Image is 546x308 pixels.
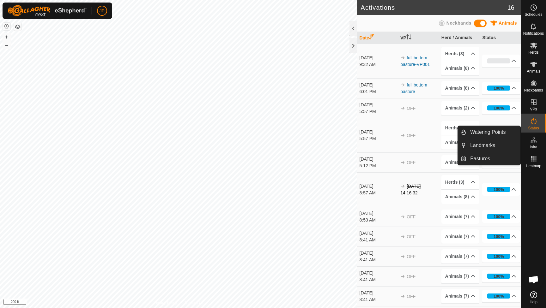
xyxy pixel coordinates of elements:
div: 8:53 AM [360,217,397,223]
p-accordion-header: 100% [482,183,520,196]
span: OFF [407,234,416,239]
th: VP [398,32,439,44]
div: 100% [487,254,510,259]
img: arrow [400,82,405,87]
li: Pastures [458,152,520,165]
span: Help [530,300,537,304]
div: 100% [494,234,504,240]
span: 16 [507,3,514,12]
p-accordion-header: Animals (7) [441,229,479,244]
div: [DATE] [360,210,397,217]
li: Landmarks [458,139,520,152]
div: 8:41 AM [360,237,397,243]
span: Animals [499,21,517,26]
button: + [3,33,10,41]
div: [DATE] [360,290,397,296]
span: Neckbands [446,21,471,26]
div: 100% [494,85,504,91]
h2: Activations [361,4,507,11]
span: Schedules [525,13,542,16]
button: – [3,41,10,49]
div: [DATE] [360,129,397,135]
s: [DATE] 14:16:32 [400,184,421,195]
img: arrow [400,274,405,279]
a: Landmarks [466,139,520,152]
span: Notifications [523,32,544,35]
div: 100% [494,187,504,192]
div: [DATE] [360,270,397,276]
p-accordion-header: Herds (3) [441,175,479,189]
span: OFF [407,254,416,259]
p-accordion-header: Animals (2) [441,101,479,115]
a: Pastures [466,152,520,165]
p-accordion-header: 100% [482,290,520,302]
th: Date [357,32,398,44]
p-sorticon: Activate to sort [369,35,374,40]
div: 100% [494,214,504,220]
img: Gallagher Logo [8,5,87,16]
span: OFF [407,294,416,299]
a: Open chat [524,270,543,289]
p-accordion-header: 100% [482,270,520,282]
div: 5:57 PM [360,108,397,115]
div: 8:41 AM [360,296,397,303]
div: 100% [487,274,510,279]
span: Pastures [470,155,490,163]
div: [DATE] [360,82,397,88]
img: arrow [400,106,405,111]
p-accordion-header: Herds (3) [441,121,479,135]
p-accordion-header: Herds (3) [441,47,479,61]
div: [DATE] [360,102,397,108]
li: Watering Points [458,126,520,139]
button: Map Layers [14,23,21,31]
img: arrow [400,254,405,259]
div: 5:12 PM [360,163,397,169]
img: arrow [400,294,405,299]
img: arrow [400,160,405,165]
span: OFF [407,214,416,219]
a: Privacy Policy [154,300,177,305]
p-accordion-header: Animals (8) [441,135,479,150]
button: Reset Map [3,23,10,30]
span: Animals [527,69,540,73]
a: full bottom pasture-VP001 [400,55,430,67]
div: 100% [494,253,504,259]
p-sorticon: Activate to sort [406,35,411,40]
img: arrow [400,214,405,219]
div: [DATE] [360,250,397,257]
div: 8:41 AM [360,257,397,263]
span: OFF [407,274,416,279]
div: 100% [487,105,510,110]
div: 100% [487,293,510,299]
div: 8:41 AM [360,276,397,283]
div: 100% [494,273,504,279]
span: VPs [530,107,537,111]
div: [DATE] [360,230,397,237]
span: Landmarks [470,142,495,149]
span: OFF [407,133,416,138]
p-accordion-header: Animals (8) [441,81,479,95]
img: arrow [400,55,405,60]
p-accordion-header: 100% [482,250,520,263]
div: 8:57 AM [360,190,397,196]
p-accordion-header: Animals (7) [441,210,479,224]
p-accordion-header: 100% [482,82,520,94]
div: 100% [487,234,510,239]
div: 9:32 AM [360,61,397,68]
div: [DATE] [360,183,397,190]
a: Watering Points [466,126,520,139]
a: Help [521,289,546,306]
span: Watering Points [470,128,506,136]
p-accordion-header: 0% [482,55,520,67]
div: 100% [494,105,504,111]
div: 100% [487,214,510,219]
img: arrow [400,234,405,239]
div: 6:01 PM [360,88,397,95]
div: 100% [487,86,510,91]
div: 0% [487,58,510,63]
p-accordion-header: 100% [482,210,520,223]
span: Infra [530,145,537,149]
div: [DATE] [360,55,397,61]
th: Herd / Animals [439,32,480,44]
p-accordion-header: Animals (7) [441,289,479,303]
